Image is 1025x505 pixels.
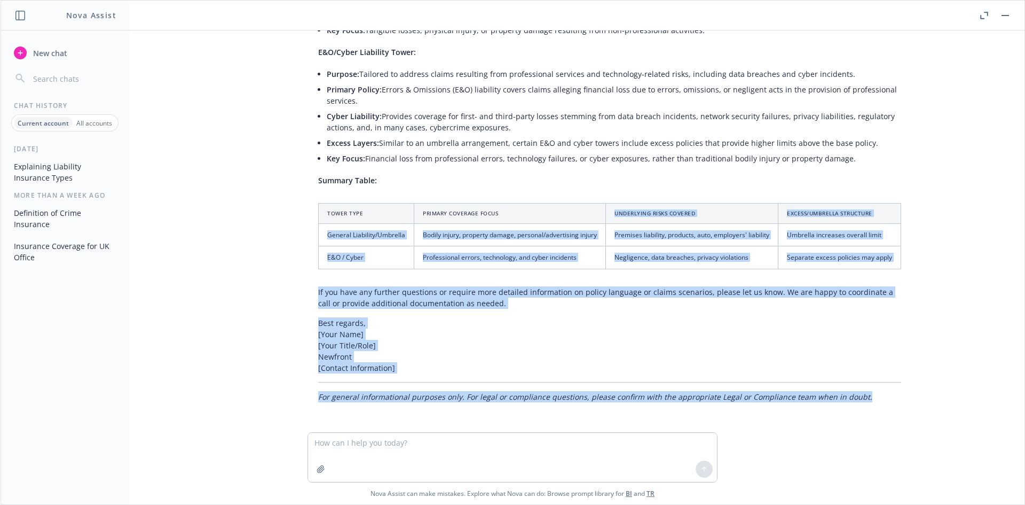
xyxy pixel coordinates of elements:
[5,483,1020,504] span: Nova Assist can make mistakes. Explore what Nova can do: Browse prompt library for and
[31,48,67,59] span: New chat
[778,224,901,246] td: Umbrella increases overall limit
[327,151,901,166] li: Financial loss from professional errors, technology failures, or cyber exposures, rather than tra...
[76,119,112,128] p: All accounts
[318,47,416,57] span: E&O/Cyber Liability Tower:
[318,317,901,374] p: Best regards, [Your Name] [Your Title/Role] Newfront [Contact Information]
[10,158,120,187] button: Explaining Liability Insurance Types
[318,392,872,402] em: For general informational purposes only. For legal or compliance questions, please confirm with t...
[778,246,901,269] td: Separate excess policies may apply
[1,101,129,110] div: Chat History
[327,69,359,79] span: Purpose:
[414,204,606,224] th: Primary Coverage Focus
[66,10,116,21] h1: Nova Assist
[414,246,606,269] td: Professional errors, technology, and cyber incidents
[327,82,901,108] li: Errors & Omissions (E&O) liability covers claims alleging financial loss due to errors, omissions...
[646,489,655,498] a: TR
[606,204,778,224] th: Underlying Risks Covered
[327,84,382,95] span: Primary Policy:
[10,237,120,266] button: Insurance Coverage for UK Office
[327,153,365,164] span: Key Focus:
[327,22,901,38] li: Tangible losses, physical injury, or property damage resulting from non-professional activities.
[327,66,901,82] li: Tailored to address claims resulting from professional services and technology-related risks, inc...
[606,224,778,246] td: Premises liability, products, auto, employers' liability
[10,43,120,63] button: New chat
[1,144,129,153] div: [DATE]
[327,111,382,121] span: Cyber Liability:
[327,25,365,35] span: Key Focus:
[1,191,129,200] div: More than a week ago
[319,204,414,224] th: Tower Type
[318,286,901,309] p: If you have any further questions or require more detailed information on policy language or clai...
[319,246,414,269] td: E&O / Cyber
[10,204,120,233] button: Definition of Crime Insurance
[319,224,414,246] td: General Liability/Umbrella
[318,175,377,185] span: Summary Table:
[327,135,901,151] li: Similar to an umbrella arrangement, certain E&O and cyber towers include excess policies that pro...
[327,108,901,135] li: Provides coverage for first- and third-party losses stemming from data breach incidents, network ...
[414,224,606,246] td: Bodily injury, property damage, personal/advertising injury
[626,489,632,498] a: BI
[31,71,116,86] input: Search chats
[327,138,379,148] span: Excess Layers:
[606,246,778,269] td: Negligence, data breaches, privacy violations
[18,119,69,128] p: Current account
[778,204,901,224] th: Excess/Umbrella Structure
